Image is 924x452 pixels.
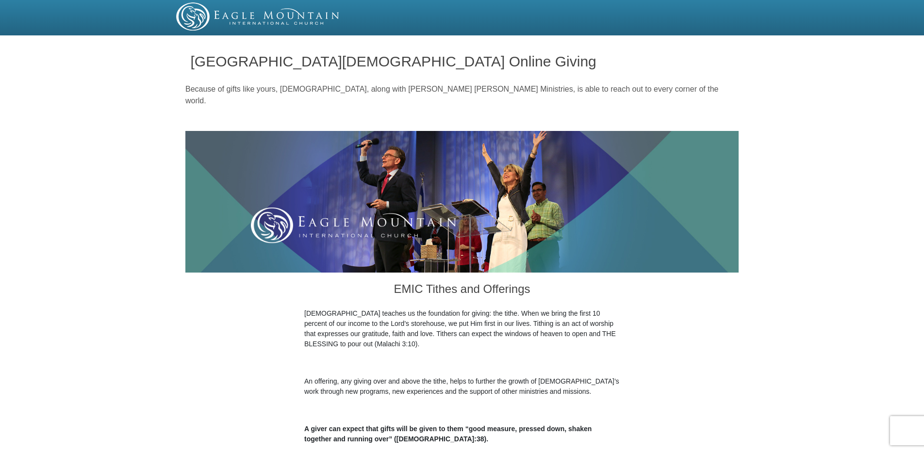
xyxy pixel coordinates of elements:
p: An offering, any giving over and above the tithe, helps to further the growth of [DEMOGRAPHIC_DAT... [304,376,620,397]
h1: [GEOGRAPHIC_DATA][DEMOGRAPHIC_DATA] Online Giving [191,53,734,69]
p: [DEMOGRAPHIC_DATA] teaches us the foundation for giving: the tithe. When we bring the first 10 pe... [304,308,620,349]
b: A giver can expect that gifts will be given to them “good measure, pressed down, shaken together ... [304,425,592,443]
img: EMIC [176,2,340,31]
p: Because of gifts like yours, [DEMOGRAPHIC_DATA], along with [PERSON_NAME] [PERSON_NAME] Ministrie... [185,83,739,107]
h3: EMIC Tithes and Offerings [304,273,620,308]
